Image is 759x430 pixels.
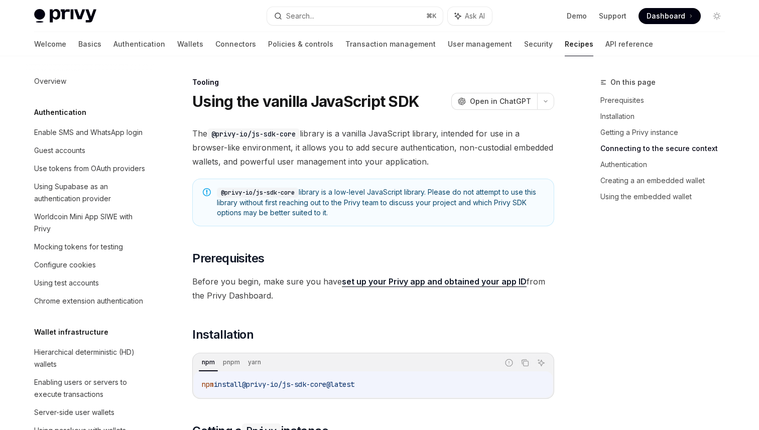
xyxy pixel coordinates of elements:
[245,356,264,368] div: yarn
[565,32,593,56] a: Recipes
[519,356,532,369] button: Copy the contents from the code block
[78,32,101,56] a: Basics
[203,188,211,196] svg: Note
[524,32,553,56] a: Security
[34,259,96,271] div: Configure cookies
[192,92,419,110] h1: Using the vanilla JavaScript SDK
[34,211,149,235] div: Worldcoin Mini App SIWE with Privy
[567,11,587,21] a: Demo
[26,160,155,178] a: Use tokens from OAuth providers
[34,376,149,400] div: Enabling users or servers to execute transactions
[192,77,554,87] div: Tooling
[215,32,256,56] a: Connectors
[600,173,733,189] a: Creating a an embedded wallet
[26,178,155,208] a: Using Supabase as an authentication provider
[600,140,733,157] a: Connecting to the secure context
[448,7,492,25] button: Ask AI
[470,96,531,106] span: Open in ChatGPT
[202,380,214,389] span: npm
[34,277,99,289] div: Using test accounts
[26,256,155,274] a: Configure cookies
[192,274,554,303] span: Before you begin, make sure you have from the Privy Dashboard.
[26,274,155,292] a: Using test accounts
[199,356,218,368] div: npm
[26,238,155,256] a: Mocking tokens for testing
[286,10,314,22] div: Search...
[709,8,725,24] button: Toggle dark mode
[220,356,243,368] div: pnpm
[600,189,733,205] a: Using the embedded wallet
[26,403,155,421] a: Server-side user wallets
[34,241,123,253] div: Mocking tokens for testing
[34,32,66,56] a: Welcome
[26,373,155,403] a: Enabling users or servers to execute transactions
[192,250,264,266] span: Prerequisites
[26,141,155,160] a: Guest accounts
[26,72,155,90] a: Overview
[448,32,512,56] a: User management
[34,346,149,370] div: Hierarchical deterministic (HD) wallets
[34,145,85,157] div: Guest accounts
[600,157,733,173] a: Authentication
[535,356,548,369] button: Ask AI
[605,32,653,56] a: API reference
[451,93,537,110] button: Open in ChatGPT
[610,76,656,88] span: On this page
[26,208,155,238] a: Worldcoin Mini App SIWE with Privy
[345,32,436,56] a: Transaction management
[113,32,165,56] a: Authentication
[34,326,108,338] h5: Wallet infrastructure
[502,356,516,369] button: Report incorrect code
[34,75,66,87] div: Overview
[217,188,299,198] code: @privy-io/js-sdk-core
[26,343,155,373] a: Hierarchical deterministic (HD) wallets
[267,7,443,25] button: Search...⌘K
[34,9,96,23] img: light logo
[426,12,437,20] span: ⌘ K
[34,106,86,118] h5: Authentication
[639,8,701,24] a: Dashboard
[600,124,733,140] a: Getting a Privy instance
[647,11,685,21] span: Dashboard
[34,406,114,418] div: Server-side user wallets
[26,123,155,141] a: Enable SMS and WhatsApp login
[599,11,626,21] a: Support
[600,108,733,124] a: Installation
[465,11,485,21] span: Ask AI
[34,295,143,307] div: Chrome extension authentication
[192,126,554,169] span: The library is a vanilla JavaScript library, intended for use in a browser-like environment, it a...
[34,181,149,205] div: Using Supabase as an authentication provider
[192,327,254,343] span: Installation
[217,187,544,218] span: library is a low-level JavaScript library. Please do not attempt to use this library without firs...
[342,276,527,287] a: set up your Privy app and obtained your app ID
[207,128,300,139] code: @privy-io/js-sdk-core
[34,126,143,138] div: Enable SMS and WhatsApp login
[600,92,733,108] a: Prerequisites
[34,163,145,175] div: Use tokens from OAuth providers
[214,380,242,389] span: install
[177,32,203,56] a: Wallets
[26,292,155,310] a: Chrome extension authentication
[268,32,333,56] a: Policies & controls
[242,380,354,389] span: @privy-io/js-sdk-core@latest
